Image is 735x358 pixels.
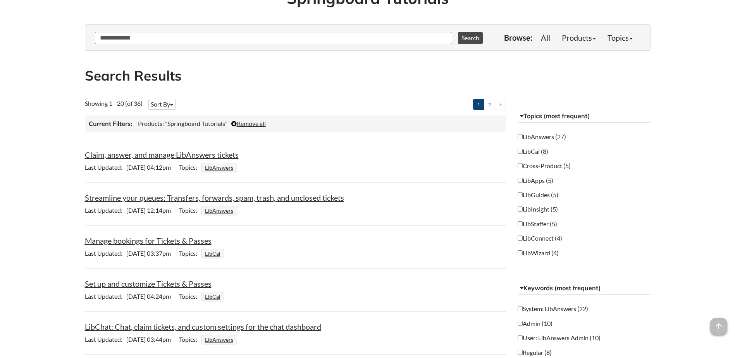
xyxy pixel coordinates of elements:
ul: Pagination of search results [473,99,506,110]
a: Claim, answer, and manage LibAnswers tickets [85,150,239,159]
button: Search [458,32,483,44]
label: Admin (10) [518,319,553,328]
input: User: LibAnswers Admin (10) [518,335,523,340]
span: "Springboard Tutorials" [165,120,227,127]
span: [DATE] 04:24pm [85,293,175,300]
input: LibStaffer (5) [518,221,523,226]
input: System: LibAnswers (22) [518,306,523,311]
input: LibWizard (4) [518,250,523,255]
input: LibApps (5) [518,178,523,183]
span: Topics [179,164,201,171]
a: LibAnswers [204,162,234,173]
h2: Search Results [85,66,651,85]
input: LibAnswers (27) [518,134,523,139]
a: Streamline your queues: Transfers, forwards, spam, trash, and unclosed tickets [85,193,344,202]
ul: Topics [201,336,239,343]
span: [DATE] 12:14pm [85,207,175,214]
ul: Topics [201,164,239,171]
button: Topics (most frequent) [518,109,651,123]
span: Topics [179,293,201,300]
label: LibApps (5) [518,176,553,185]
a: arrow_upward [710,318,727,328]
span: Last Updated [85,336,126,343]
input: LibCal (8) [518,149,523,154]
label: User: LibAnswers Admin (10) [518,334,601,342]
span: [DATE] 03:44pm [85,336,175,343]
input: LibGuides (5) [518,192,523,197]
label: LibWizard (4) [518,249,559,257]
span: Last Updated [85,250,126,257]
input: LibConnect (4) [518,236,523,241]
a: LibCal [204,248,222,259]
input: Regular (8) [518,350,523,355]
label: Regular (8) [518,348,552,357]
label: LibConnect (4) [518,234,562,243]
span: [DATE] 04:12pm [85,164,175,171]
label: LibGuides (5) [518,191,558,199]
label: LibInsight (5) [518,205,558,213]
ul: Topics [201,250,226,257]
button: Sort By [148,99,176,110]
span: arrow_upward [710,318,727,335]
a: Topics [602,30,639,45]
span: Last Updated [85,164,126,171]
span: Topics [179,207,201,214]
a: LibChat: Chat, claim tickets, and custom settings for the chat dashboard [85,322,321,331]
a: LibCal [204,291,222,302]
span: Last Updated [85,293,126,300]
span: [DATE] 03:37pm [85,250,175,257]
ul: Topics [201,293,226,300]
label: LibAnswers (27) [518,133,566,141]
p: Browse: [504,32,532,43]
ul: Topics [201,207,239,214]
a: Manage bookings for Tickets & Passes [85,236,212,245]
span: Topics [179,250,201,257]
h3: Current Filters [89,119,132,128]
input: Admin (10) [518,321,523,326]
a: LibAnswers [204,334,234,345]
a: 2 [484,99,495,110]
span: Products: [138,120,164,127]
label: LibCal (8) [518,147,548,156]
a: Products [556,30,602,45]
span: Topics [179,336,201,343]
span: Showing 1 - 20 (of 36) [85,100,143,107]
a: > [495,99,506,110]
input: LibInsight (5) [518,207,523,212]
label: System: LibAnswers (22) [518,305,588,313]
span: Last Updated [85,207,126,214]
a: All [535,30,556,45]
input: Cross-Product (5) [518,163,523,168]
a: Set up and customize Tickets & Passes [85,279,212,288]
label: Cross-Product (5) [518,162,571,170]
a: 1 [473,99,484,110]
a: Remove all [231,120,266,127]
button: Keywords (most frequent) [518,281,651,295]
label: LibStaffer (5) [518,220,557,228]
a: LibAnswers [204,205,234,216]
